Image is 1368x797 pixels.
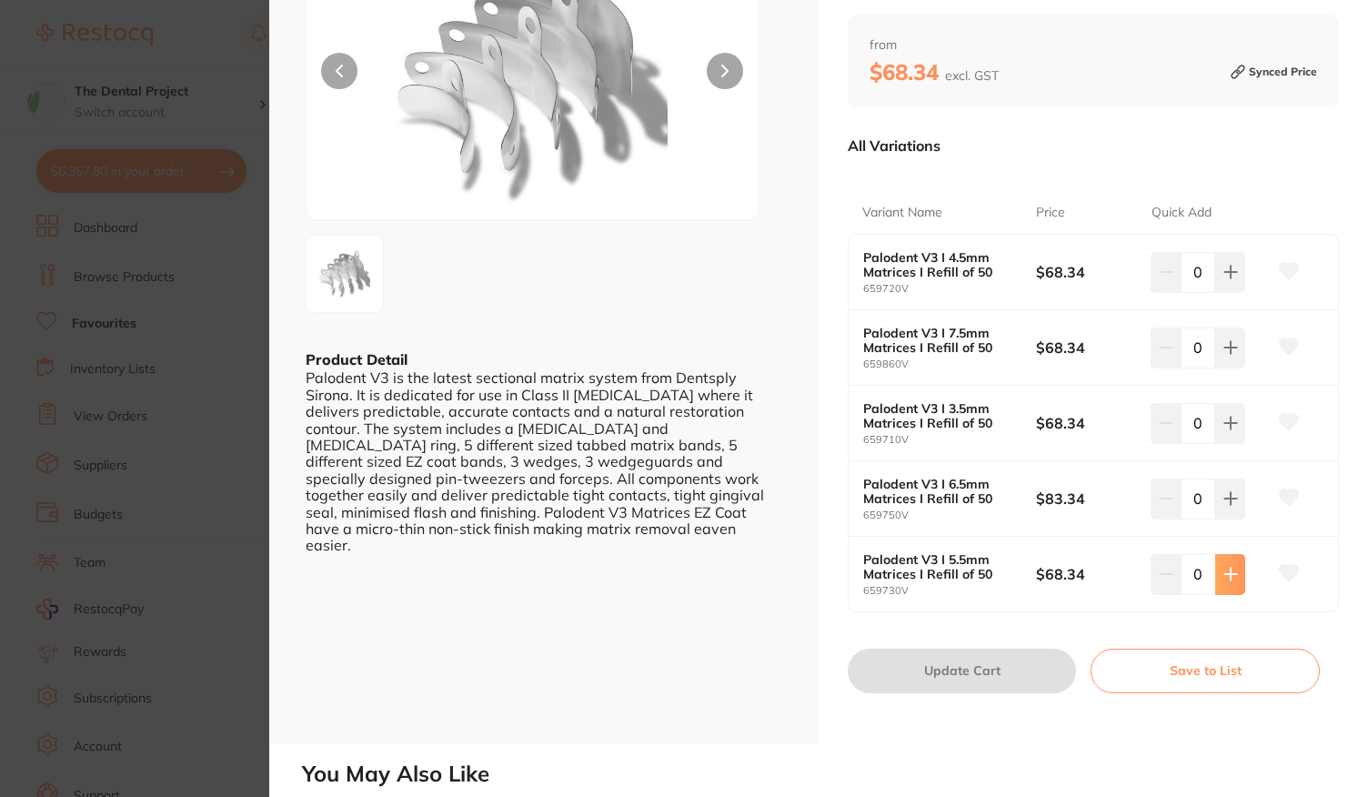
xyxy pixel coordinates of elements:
b: $68.34 [870,58,999,86]
b: $83.34 [1036,489,1140,509]
span: from [870,36,1317,55]
b: $68.34 [1036,413,1140,433]
small: 659730V [863,585,1036,597]
h2: You May Also Like [302,762,1361,787]
b: Palodent V3 I 5.5mm Matrices I Refill of 50 [863,552,1019,581]
p: Quick Add [1152,204,1212,222]
small: 659860V [863,358,1036,370]
img: cGc [312,241,377,307]
b: $68.34 [1036,338,1140,358]
p: Price [1036,204,1065,222]
b: $68.34 [1036,564,1140,584]
b: Palodent V3 I 3.5mm Matrices I Refill of 50 [863,401,1019,430]
p: Variant Name [862,204,942,222]
p: All Variations [848,136,940,155]
div: Palodent V3 is the latest sectional matrix system from Dentsply Sirona. It is dedicated for use i... [306,369,782,553]
button: Update Cart [848,649,1076,692]
button: Save to List [1091,649,1320,692]
b: Product Detail [306,350,407,368]
small: 659750V [863,509,1036,521]
small: Synced Price [1231,58,1317,86]
b: $68.34 [1036,262,1140,282]
b: Palodent V3 I 4.5mm Matrices I Refill of 50 [863,250,1019,279]
small: 659720V [863,283,1036,295]
b: Palodent V3 I 7.5mm Matrices I Refill of 50 [863,326,1019,355]
b: Palodent V3 I 6.5mm Matrices I Refill of 50 [863,477,1019,506]
small: 659710V [863,434,1036,446]
span: excl. GST [945,67,999,84]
